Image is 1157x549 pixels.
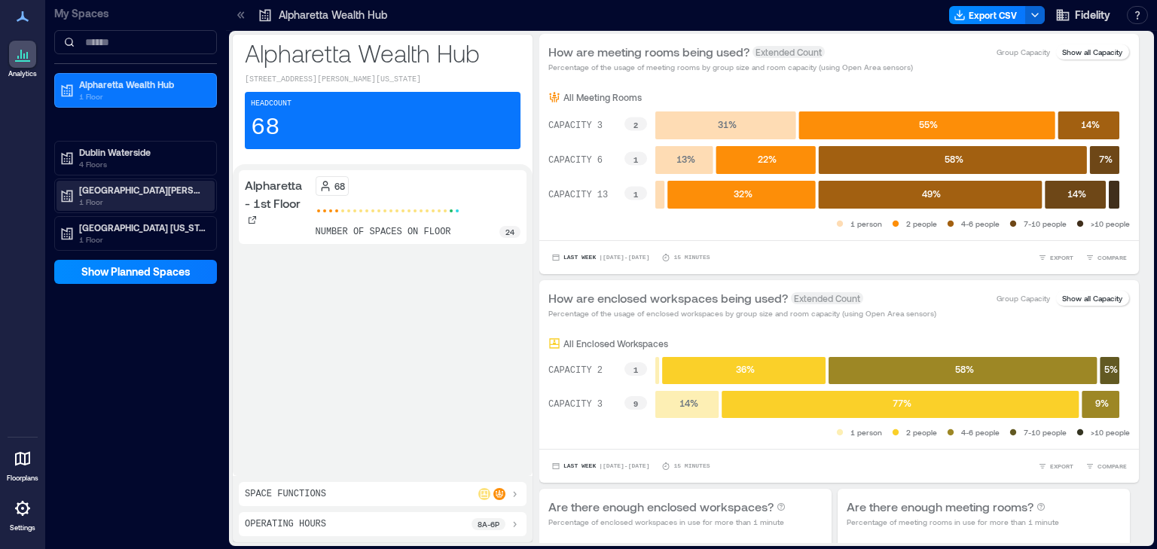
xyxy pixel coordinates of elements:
p: 7-10 people [1024,218,1067,230]
text: 14 % [1067,188,1086,199]
button: EXPORT [1035,459,1076,474]
span: Extended Count [753,46,825,58]
span: EXPORT [1050,253,1073,262]
p: Group Capacity [997,292,1050,304]
text: CAPACITY 3 [548,399,603,410]
p: Are there enough enclosed workspaces? [548,498,774,516]
text: 14 % [679,398,698,408]
span: COMPARE [1097,462,1127,471]
p: 4-6 people [961,218,1000,230]
text: 7 % [1099,154,1113,164]
button: EXPORT [1035,250,1076,265]
p: 15 minutes [673,462,710,471]
button: Show Planned Spaces [54,260,217,284]
p: Alpharetta - 1st Floor [245,176,310,212]
a: Analytics [4,36,41,83]
text: CAPACITY 3 [548,120,603,131]
p: 68 [334,180,345,192]
span: COMPARE [1097,253,1127,262]
text: 22 % [758,154,777,164]
button: COMPARE [1082,459,1130,474]
p: 1 Floor [79,196,206,208]
button: Fidelity [1051,3,1115,27]
p: 8a - 6p [478,518,499,530]
p: 4-6 people [961,426,1000,438]
p: Percentage of meeting rooms in use for more than 1 minute [847,516,1059,528]
p: 68 [251,113,279,143]
span: Show Planned Spaces [81,264,191,279]
p: 24 [505,226,514,238]
text: 5 % [1104,364,1118,374]
text: 36 % [736,364,755,374]
text: 58 % [955,364,974,374]
p: [STREET_ADDRESS][PERSON_NAME][US_STATE] [245,74,520,86]
p: Percentage of enclosed workspaces in use for more than 1 minute [548,516,786,528]
button: Last Week |[DATE]-[DATE] [548,250,652,265]
button: COMPARE [1082,250,1130,265]
span: EXPORT [1050,462,1073,471]
p: Settings [10,523,35,532]
p: Space Functions [245,488,326,500]
text: 49 % [922,188,941,199]
p: Alpharetta Wealth Hub [279,8,387,23]
text: 32 % [734,188,753,199]
p: 1 person [850,426,882,438]
text: 58 % [945,154,963,164]
p: How are enclosed workspaces being used? [548,289,788,307]
p: Show all Capacity [1062,292,1122,304]
button: Last Week |[DATE]-[DATE] [548,459,652,474]
p: 1 Floor [79,233,206,246]
a: Settings [5,490,41,537]
p: 15 minutes [673,253,710,262]
p: >10 people [1091,426,1130,438]
p: Percentage of the usage of enclosed workspaces by group size and room capacity (using Open Area s... [548,307,936,319]
text: CAPACITY 13 [548,190,608,200]
p: Headcount [251,98,292,110]
p: Floorplans [7,474,38,483]
p: 7-10 people [1024,426,1067,438]
p: Are there enough meeting rooms? [847,498,1033,516]
p: 1 person [850,218,882,230]
p: 1 Floor [79,90,206,102]
p: All Enclosed Workspaces [563,337,668,349]
p: My Spaces [54,6,217,21]
p: 4 Floors [79,158,206,170]
text: CAPACITY 6 [548,155,603,166]
text: CAPACITY 2 [548,365,603,376]
a: Floorplans [2,441,43,487]
p: Percentage of the usage of meeting rooms by group size and room capacity (using Open Area sensors) [548,61,913,73]
p: Group Capacity [997,46,1050,58]
p: number of spaces on floor [316,226,451,238]
p: 2 people [906,426,937,438]
p: Alpharetta Wealth Hub [245,38,520,68]
text: 55 % [919,119,938,130]
p: 2 people [906,218,937,230]
p: Show all Capacity [1062,46,1122,58]
text: 13 % [676,154,695,164]
text: 31 % [718,119,737,130]
p: [GEOGRAPHIC_DATA] [US_STATE] [79,221,206,233]
span: Extended Count [791,292,863,304]
button: Export CSV [949,6,1026,24]
p: [GEOGRAPHIC_DATA][PERSON_NAME] [79,184,206,196]
text: 77 % [893,398,911,408]
p: Analytics [8,69,37,78]
span: Fidelity [1075,8,1110,23]
p: >10 people [1091,218,1130,230]
p: All Meeting Rooms [563,91,642,103]
p: Dublin Waterside [79,146,206,158]
p: Alpharetta Wealth Hub [79,78,206,90]
text: 14 % [1081,119,1100,130]
p: How are meeting rooms being used? [548,43,749,61]
p: Operating Hours [245,518,326,530]
text: 9 % [1095,398,1109,408]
